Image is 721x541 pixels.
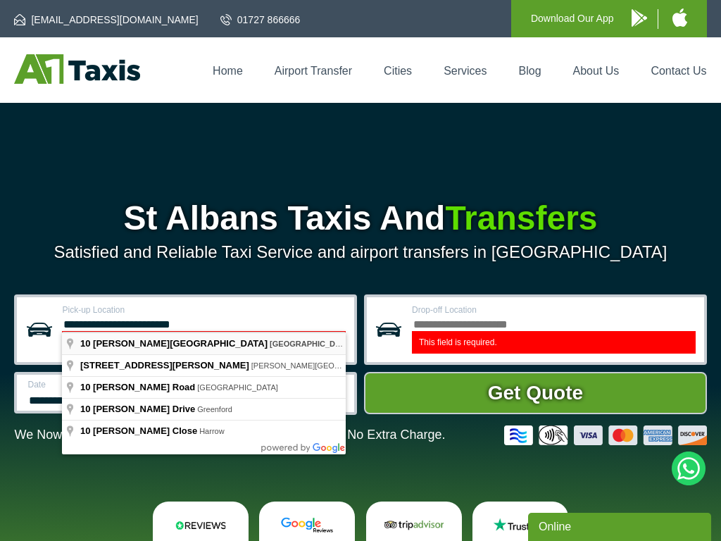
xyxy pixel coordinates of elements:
a: About Us [573,65,620,77]
span: [PERSON_NAME] Close [93,425,197,436]
img: A1 Taxis Android App [632,9,647,27]
p: Satisfied and Reliable Taxi Service and airport transfers in [GEOGRAPHIC_DATA] [14,242,706,262]
img: Google [275,517,339,533]
label: This field is required. [412,331,696,354]
label: Date [27,380,170,389]
span: [STREET_ADDRESS][PERSON_NAME] [80,360,249,371]
a: 01727 866666 [220,13,301,27]
span: [PERSON_NAME] Drive [93,404,195,414]
iframe: chat widget [528,510,714,541]
span: [GEOGRAPHIC_DATA] [197,383,278,392]
label: This field is required. [62,331,346,354]
span: St Albans Taxis And [123,199,445,237]
span: The Car at No Extra Charge. [284,428,445,442]
span: 10 [80,382,90,392]
a: Airport Transfer [275,65,352,77]
img: Tripadvisor [382,517,446,533]
label: Drop-off Location [412,306,696,314]
span: Transfers [445,199,597,237]
span: [PERSON_NAME][GEOGRAPHIC_DATA], [251,361,398,370]
span: [PERSON_NAME][GEOGRAPHIC_DATA] [93,338,268,349]
span: [PERSON_NAME] Road [93,382,195,392]
a: Home [213,65,243,77]
img: Credit And Debit Cards [504,425,707,445]
img: A1 Taxis St Albans LTD [14,54,140,84]
a: Services [444,65,487,77]
button: Get Quote [364,372,706,414]
span: Greenford [197,405,232,413]
img: Reviews.io [168,517,233,533]
span: 10 [80,425,90,436]
span: 10 [80,338,90,349]
label: Pick-up Location [62,306,346,314]
a: Cities [384,65,412,77]
span: Harrow [199,427,224,435]
span: We Now Accept Card & Contactless Payment In [14,428,284,442]
img: A1 Taxis iPhone App [672,8,687,27]
span: [GEOGRAPHIC_DATA] [270,340,353,348]
a: Blog [519,65,541,77]
span: 10 [80,404,90,414]
a: [EMAIL_ADDRESS][DOMAIN_NAME] [14,13,198,27]
img: Trustpilot [488,517,553,533]
p: Download Our App [531,10,614,27]
a: Contact Us [651,65,706,77]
